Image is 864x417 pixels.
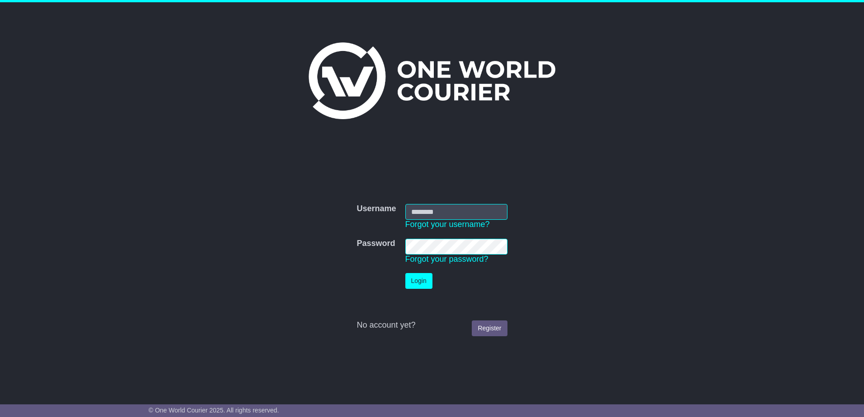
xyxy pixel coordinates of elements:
a: Forgot your password? [405,255,488,264]
img: One World [309,42,555,119]
span: © One World Courier 2025. All rights reserved. [149,407,279,414]
a: Forgot your username? [405,220,490,229]
button: Login [405,273,432,289]
a: Register [472,320,507,336]
label: Password [357,239,395,249]
label: Username [357,204,396,214]
div: No account yet? [357,320,507,330]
